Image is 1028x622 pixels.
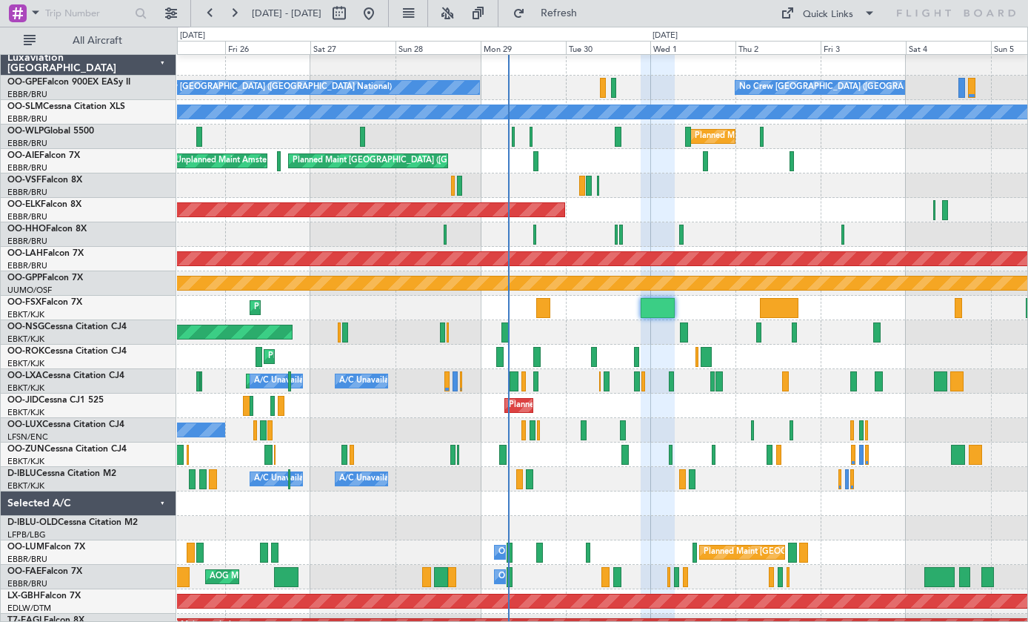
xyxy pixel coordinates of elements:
a: EBBR/BRU [7,554,47,565]
a: EBKT/KJK [7,358,44,369]
span: OO-JID [7,396,39,405]
div: A/C Unavailable [GEOGRAPHIC_DATA]-[GEOGRAPHIC_DATA] [339,468,575,490]
a: OO-ROKCessna Citation CJ4 [7,347,127,356]
div: A/C Unavailable [GEOGRAPHIC_DATA] ([GEOGRAPHIC_DATA] National) [254,468,530,490]
div: Unplanned Maint Amsterdam (Schiphol) [176,150,325,172]
span: [DATE] - [DATE] [252,7,321,20]
a: EBBR/BRU [7,138,47,149]
a: D-IBLU-OLDCessna Citation M2 [7,518,138,527]
a: EBBR/BRU [7,211,47,222]
a: LFSN/ENC [7,431,48,443]
div: Fri 3 [821,41,906,54]
a: OO-LUMFalcon 7X [7,543,85,552]
div: Planned Maint [GEOGRAPHIC_DATA] ([GEOGRAPHIC_DATA] National) [704,541,972,563]
span: OO-ROK [7,347,44,356]
span: OO-HHO [7,225,46,234]
a: EBBR/BRU [7,89,47,100]
a: OO-HHOFalcon 8X [7,225,87,234]
div: Sat 4 [906,41,991,54]
a: OO-LAHFalcon 7X [7,249,84,258]
a: EBBR/BRU [7,113,47,125]
span: OO-WLP [7,127,44,136]
div: Sun 28 [395,41,481,54]
a: EBBR/BRU [7,578,47,589]
a: EBKT/KJK [7,383,44,394]
div: Planned Maint Kortrijk-[GEOGRAPHIC_DATA] [254,297,427,319]
a: OO-ELKFalcon 8X [7,200,81,209]
div: Tue 30 [566,41,651,54]
div: Fri 26 [225,41,310,54]
a: EBBR/BRU [7,162,47,173]
a: LX-GBHFalcon 7X [7,592,81,601]
div: Planned Maint Kortrijk-[GEOGRAPHIC_DATA] [268,345,441,368]
div: Owner Melsbroek Air Base [498,566,599,588]
span: OO-LUM [7,543,44,552]
span: D-IBLU-OLD [7,518,58,527]
div: Sat 27 [310,41,395,54]
a: D-IBLUCessna Citation M2 [7,469,116,478]
div: A/C Unavailable [339,370,401,392]
div: Wed 1 [650,41,735,54]
a: OO-NSGCessna Citation CJ4 [7,322,127,331]
div: No Crew [GEOGRAPHIC_DATA] ([GEOGRAPHIC_DATA] National) [739,76,987,99]
span: All Aircraft [39,36,156,46]
span: OO-ZUN [7,445,44,454]
a: OO-AIEFalcon 7X [7,151,80,160]
input: Trip Number [45,2,130,24]
div: Planned Maint Milan (Linate) [695,125,801,148]
div: Thu 25 [140,41,225,54]
div: Thu 2 [735,41,821,54]
a: EBKT/KJK [7,480,44,492]
a: OO-LXACessna Citation CJ4 [7,371,124,380]
span: OO-ELK [7,200,41,209]
span: OO-FSX [7,298,41,307]
a: EBKT/KJK [7,407,44,418]
div: [DATE] [180,30,205,42]
a: EBKT/KJK [7,334,44,345]
a: EBBR/BRU [7,260,47,271]
div: Planned Maint [GEOGRAPHIC_DATA] ([GEOGRAPHIC_DATA]) [293,150,526,172]
span: OO-FAE [7,567,41,576]
a: EBKT/KJK [7,309,44,320]
span: Refresh [528,8,590,19]
span: D-IBLU [7,469,36,478]
a: OO-VSFFalcon 8X [7,176,82,185]
span: OO-LAH [7,249,43,258]
div: Mon 29 [481,41,566,54]
a: EBBR/BRU [7,236,47,247]
span: OO-GPE [7,78,42,87]
a: EDLW/DTM [7,603,51,614]
div: A/C Unavailable [GEOGRAPHIC_DATA] ([GEOGRAPHIC_DATA] National) [254,370,530,392]
button: All Aircraft [16,29,161,53]
a: OO-FAEFalcon 7X [7,567,82,576]
a: OO-GPPFalcon 7X [7,274,83,282]
span: OO-AIE [7,151,39,160]
a: EBBR/BRU [7,187,47,198]
a: OO-JIDCessna CJ1 525 [7,396,104,405]
a: EBKT/KJK [7,456,44,467]
span: OO-SLM [7,102,43,111]
a: OO-LUXCessna Citation CJ4 [7,420,124,429]
a: OO-FSXFalcon 7X [7,298,82,307]
a: OO-ZUNCessna Citation CJ4 [7,445,127,454]
span: OO-GPP [7,274,42,282]
div: Owner Melsbroek Air Base [498,541,599,563]
a: OO-GPEFalcon 900EX EASy II [7,78,130,87]
a: OO-SLMCessna Citation XLS [7,102,125,111]
div: No Crew [GEOGRAPHIC_DATA] ([GEOGRAPHIC_DATA] National) [144,76,392,99]
span: OO-VSF [7,176,41,185]
span: OO-NSG [7,322,44,331]
span: OO-LUX [7,420,42,429]
a: LFPB/LBG [7,529,46,540]
a: UUMO/OSF [7,285,52,296]
a: OO-WLPGlobal 5500 [7,127,94,136]
div: AOG Maint [US_STATE] ([GEOGRAPHIC_DATA]) [210,566,389,588]
span: OO-LXA [7,371,42,380]
span: LX-GBH [7,592,40,601]
div: Planned Maint Kortrijk-[GEOGRAPHIC_DATA] [509,394,681,417]
button: Refresh [506,1,595,25]
div: [DATE] [652,30,678,42]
